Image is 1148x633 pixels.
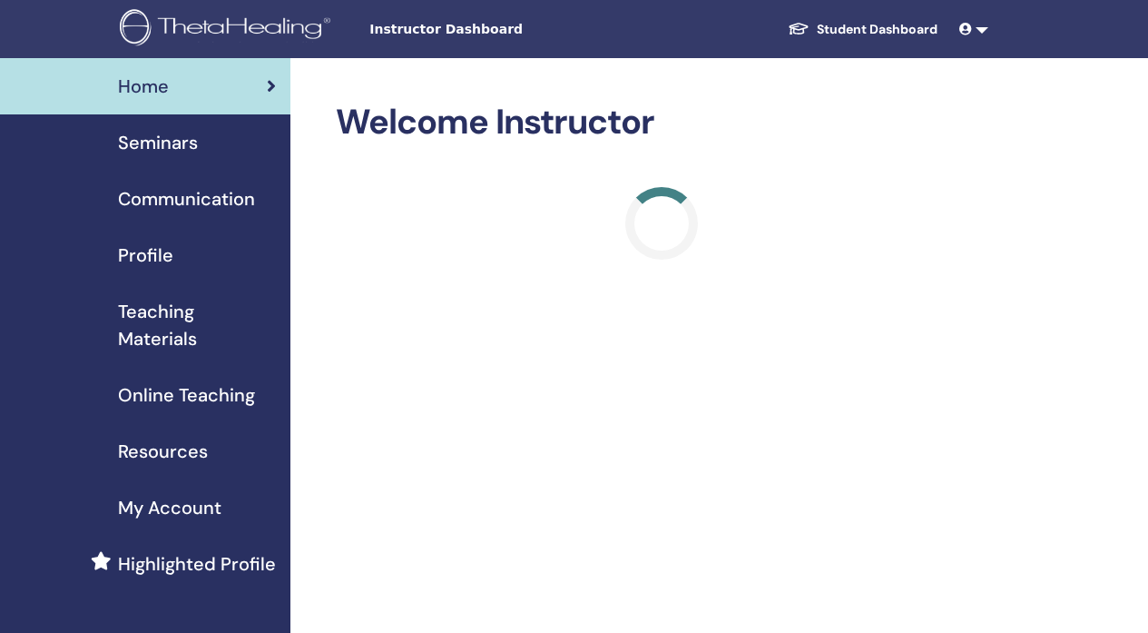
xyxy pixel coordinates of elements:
[118,73,169,100] span: Home
[118,298,276,352] span: Teaching Materials
[118,494,221,521] span: My Account
[118,438,208,465] span: Resources
[369,20,642,39] span: Instructor Dashboard
[773,13,952,46] a: Student Dashboard
[118,550,276,578] span: Highlighted Profile
[118,242,173,269] span: Profile
[118,381,255,409] span: Online Teaching
[120,9,337,50] img: logo.png
[336,102,988,143] h2: Welcome Instructor
[118,129,198,156] span: Seminars
[788,21,809,36] img: graduation-cap-white.svg
[118,185,255,213] span: Communication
